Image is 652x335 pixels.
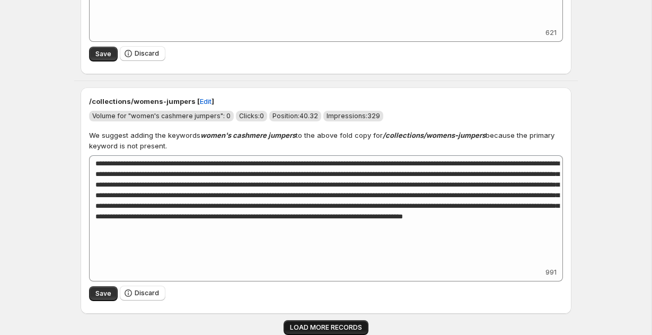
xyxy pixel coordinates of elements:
[92,112,231,120] span: Volume for "women's cashmere jumpers": 0
[95,50,111,58] span: Save
[327,112,380,120] span: Impressions: 329
[89,96,563,107] p: /collections/womens-jumpers [ ]
[200,131,296,139] strong: women's cashmere jumpers
[135,289,159,297] span: Discard
[290,323,362,332] span: LOAD MORE RECORDS
[89,286,118,301] button: Save
[135,49,159,58] span: Discard
[200,96,212,107] span: Edit
[120,46,165,61] button: Discard
[272,112,318,120] span: Position: 40.32
[383,131,486,139] strong: /collections/womens-jumpers
[239,112,264,120] span: Clicks: 0
[120,286,165,301] button: Discard
[89,130,563,151] p: We suggest adding the keywords to the above fold copy for because the primary keyword is not pres...
[193,93,218,110] button: Edit
[95,289,111,298] span: Save
[284,320,368,335] button: LOAD MORE RECORDS
[89,47,118,61] button: Save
